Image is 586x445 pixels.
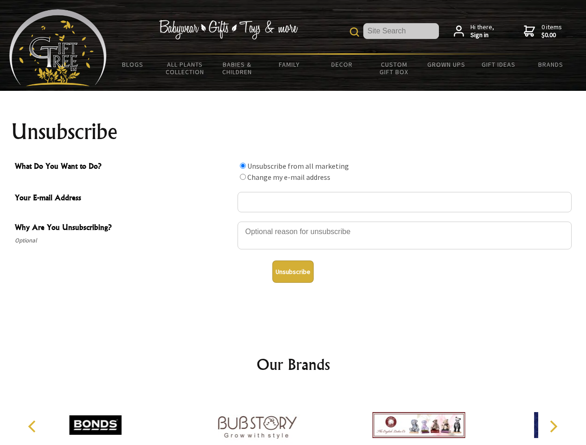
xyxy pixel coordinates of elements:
[541,31,562,39] strong: $0.00
[368,55,420,82] a: Custom Gift Box
[238,192,572,212] input: Your E-mail Address
[19,353,568,375] h2: Our Brands
[470,31,494,39] strong: Sign in
[470,23,494,39] span: Hi there,
[454,23,494,39] a: Hi there,Sign in
[541,23,562,39] span: 0 items
[15,192,233,205] span: Your E-mail Address
[240,174,246,180] input: What Do You Want to Do?
[420,55,472,74] a: Grown Ups
[524,23,562,39] a: 0 items$0.00
[211,55,264,82] a: Babies & Children
[363,23,439,39] input: Site Search
[525,55,577,74] a: Brands
[543,416,563,437] button: Next
[247,161,349,171] label: Unsubscribe from all marketing
[350,27,359,37] img: product search
[159,20,298,39] img: Babywear - Gifts - Toys & more
[316,55,368,74] a: Decor
[15,160,233,174] span: What Do You Want to Do?
[23,416,44,437] button: Previous
[240,163,246,169] input: What Do You Want to Do?
[15,235,233,246] span: Optional
[238,222,572,249] textarea: Why Are You Unsubscribing?
[159,55,212,82] a: All Plants Collection
[472,55,525,74] a: Gift Ideas
[272,261,314,283] button: Unsubscribe
[264,55,316,74] a: Family
[15,222,233,235] span: Why Are You Unsubscribing?
[247,172,330,182] label: Change my e-mail address
[9,9,107,86] img: Babyware - Gifts - Toys and more...
[107,55,159,74] a: BLOGS
[11,121,575,143] h1: Unsubscribe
